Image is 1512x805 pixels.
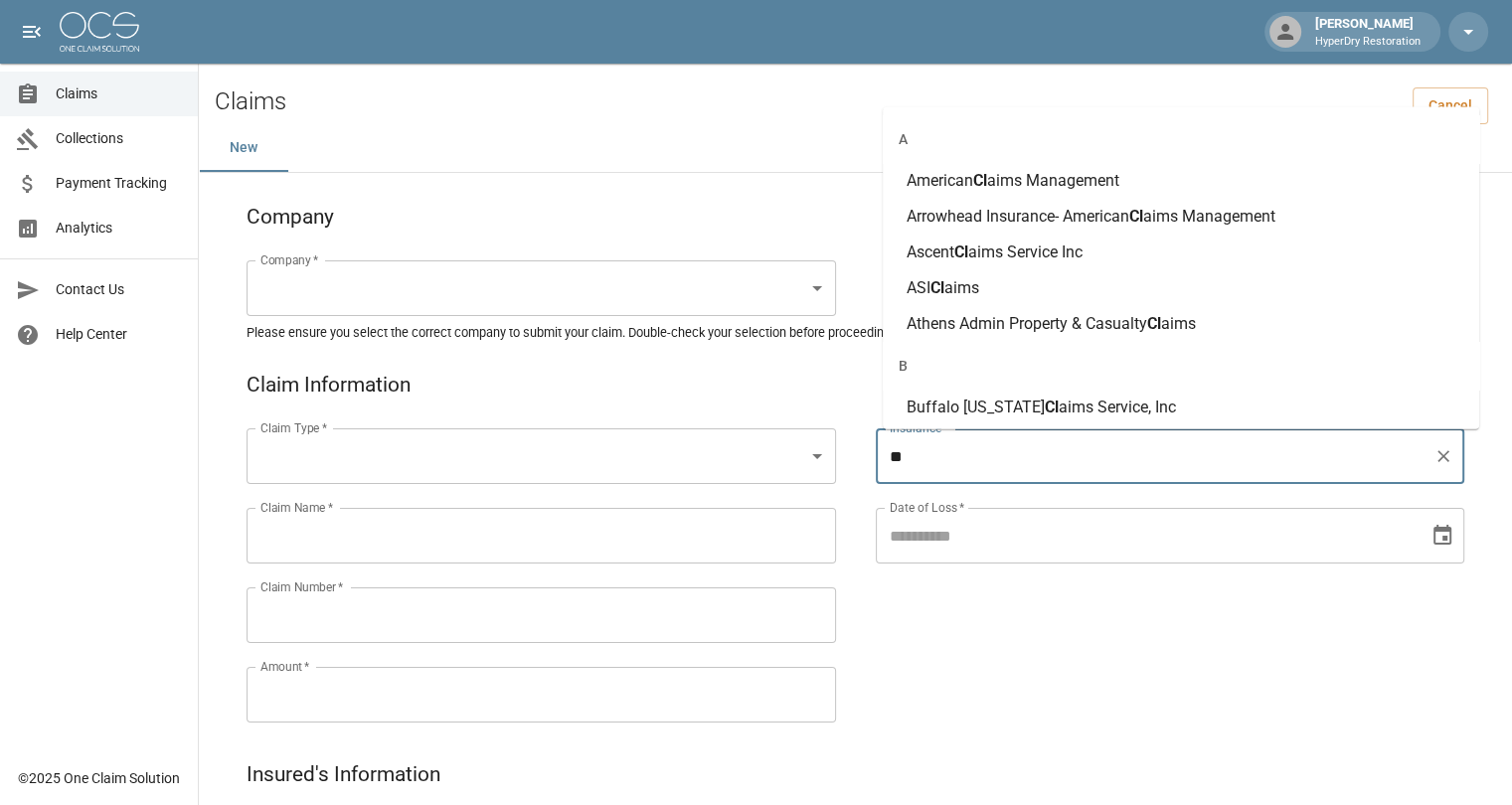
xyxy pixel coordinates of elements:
[18,768,180,788] div: © 2025 One Claim Solution
[883,115,1479,163] div: A
[907,398,1045,416] span: Buffalo [US_STATE]
[1315,34,1421,51] p: HyperDry Restoration
[883,342,1479,390] div: B
[1129,207,1143,226] span: Cl
[1161,314,1196,333] span: aims
[199,124,288,172] button: New
[930,278,944,297] span: Cl
[56,128,182,149] span: Collections
[260,499,333,516] label: Claim Name
[215,87,286,116] h2: Claims
[1307,14,1428,50] div: [PERSON_NAME]
[247,324,1464,341] h5: Please ensure you select the correct company to submit your claim. Double-check your selection be...
[907,207,1129,226] span: Arrowhead Insurance- American
[973,171,987,190] span: Cl
[907,278,930,297] span: ASI
[12,12,52,52] button: open drawer
[890,499,964,516] label: Date of Loss
[1147,314,1161,333] span: Cl
[1423,516,1462,556] button: Choose date
[56,279,182,300] span: Contact Us
[907,314,1147,333] span: Athens Admin Property & Casualty
[1045,398,1059,416] span: Cl
[260,658,310,675] label: Amount
[968,242,1083,261] span: aims Service Inc
[954,242,968,261] span: Cl
[987,171,1119,190] span: aims Management
[260,578,343,595] label: Claim Number
[1429,442,1457,470] button: Clear
[56,218,182,239] span: Analytics
[944,278,979,297] span: aims
[1413,87,1488,124] a: Cancel
[56,173,182,194] span: Payment Tracking
[56,83,182,104] span: Claims
[60,12,139,52] img: ocs-logo-white-transparent.png
[260,419,327,436] label: Claim Type
[1143,207,1275,226] span: aims Management
[199,124,1512,172] div: dynamic tabs
[907,242,954,261] span: Ascent
[260,251,319,268] label: Company
[1059,398,1176,416] span: aims Service, Inc
[907,171,973,190] span: American
[56,324,182,345] span: Help Center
